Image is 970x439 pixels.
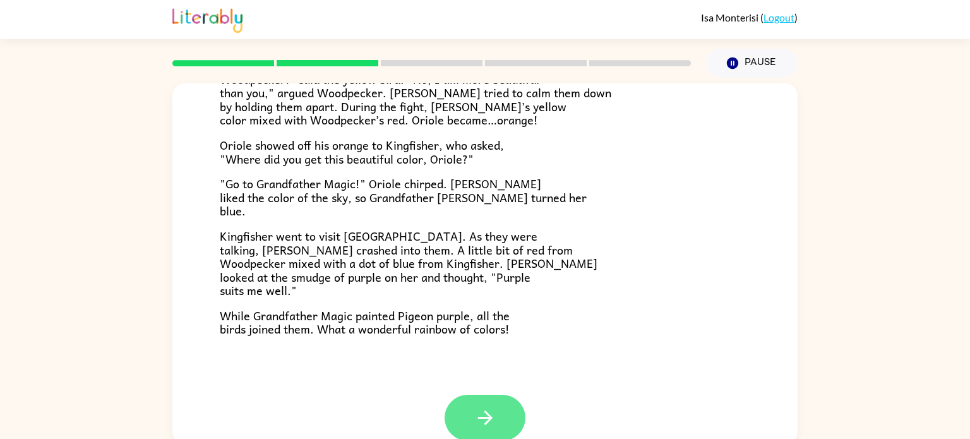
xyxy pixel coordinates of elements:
[763,11,794,23] a: Logout
[701,11,760,23] span: Isa Monterisi
[172,5,242,33] img: Literably
[220,227,597,299] span: Kingfisher went to visit [GEOGRAPHIC_DATA]. As they were talking, [PERSON_NAME] crashed into them...
[220,56,611,129] span: Canary went to [GEOGRAPHIC_DATA]. "Look how beautiful I am, Woodpecker!" said the yellow bird. "N...
[706,49,798,78] button: Pause
[220,306,510,339] span: While Grandfather Magic painted Pigeon purple, all the birds joined them. What a wonderful rainbo...
[701,11,798,23] div: ( )
[220,136,504,168] span: Oriole showed off his orange to Kingfisher, who asked, "Where did you get this beautiful color, O...
[220,174,587,220] span: "Go to Grandfather Magic!" Oriole chirped. [PERSON_NAME] liked the color of the sky, so Grandfath...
